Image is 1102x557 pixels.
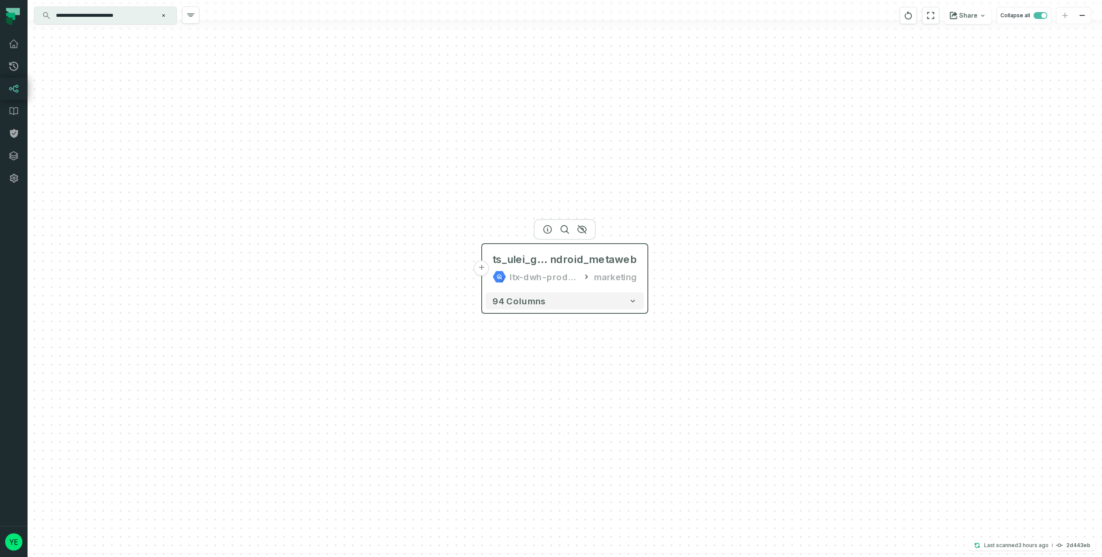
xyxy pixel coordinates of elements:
[1018,542,1049,548] relative-time: Sep 16, 2025, 10:27 AM GMT+3
[1074,7,1091,24] button: zoom out
[550,253,637,266] span: ndroid_metaweb
[969,540,1096,551] button: Last scanned[DATE] 10:27:32 AM2d443eb
[984,541,1049,550] p: Last scanned
[492,296,546,306] span: 94 columns
[159,11,168,20] button: Clear search query
[944,7,991,24] button: Share
[1066,543,1090,548] h4: 2d443eb
[510,270,579,284] div: ltx-dwh-prod-processed
[997,7,1051,24] button: Collapse all
[492,253,637,266] div: ts_ulei_geo_android_metaweb
[5,533,22,551] img: avatar of yedidya
[474,260,489,276] button: +
[492,253,550,266] span: ts_ulei_geo_a
[594,270,637,284] div: marketing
